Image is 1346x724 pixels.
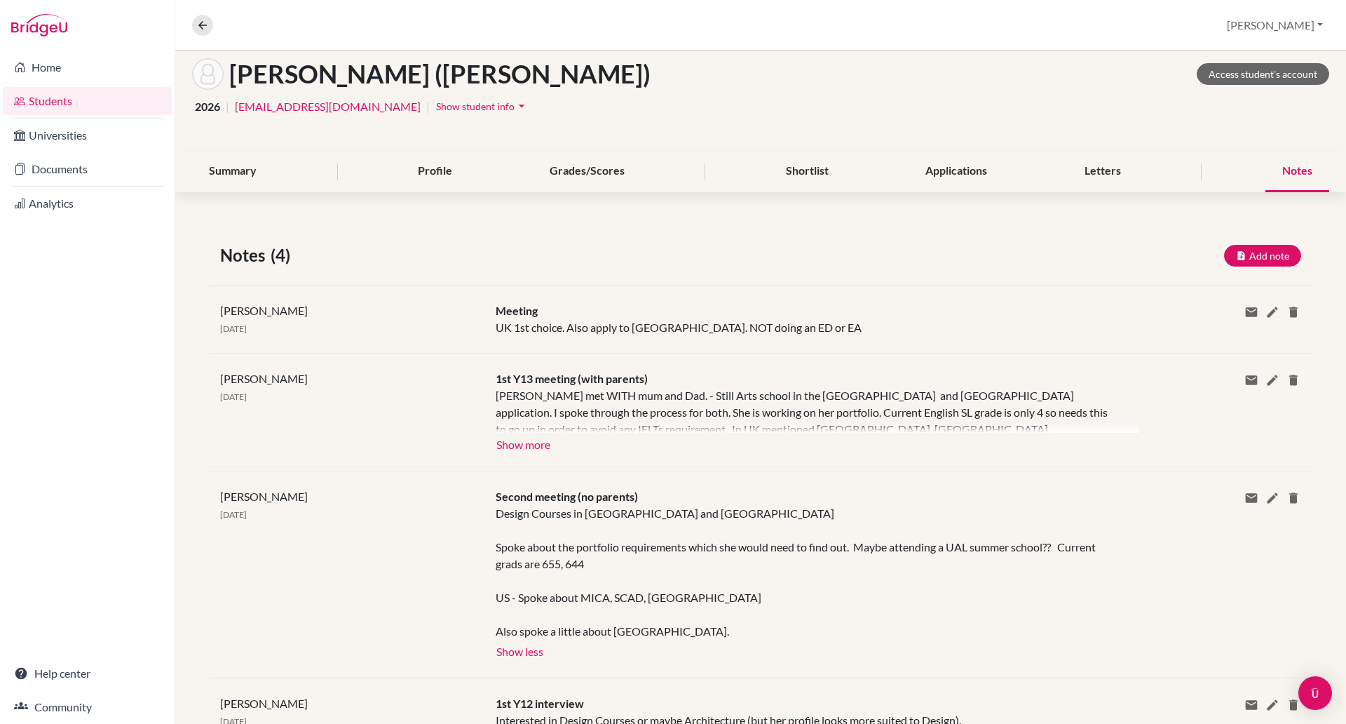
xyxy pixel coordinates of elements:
[271,243,296,268] span: (4)
[769,151,845,192] div: Shortlist
[485,302,1128,336] div: UK 1st choice. Also apply to [GEOGRAPHIC_DATA]. NOT doing an ED or EA
[496,387,1117,433] div: [PERSON_NAME] met WITH mum and Dad. - Still Arts school in the [GEOGRAPHIC_DATA] and [GEOGRAPHIC_...
[496,505,1117,640] div: Design Courses in [GEOGRAPHIC_DATA] and [GEOGRAPHIC_DATA] Spoke about the portfolio requirements ...
[220,490,308,503] span: [PERSON_NAME]
[220,509,247,520] span: [DATE]
[1221,12,1329,39] button: [PERSON_NAME]
[220,243,271,268] span: Notes
[226,98,229,115] span: |
[496,697,584,710] span: 1st Y12 interview
[229,59,651,89] h1: [PERSON_NAME] ([PERSON_NAME])
[909,151,1004,192] div: Applications
[220,372,308,385] span: [PERSON_NAME]
[435,95,529,117] button: Show student infoarrow_drop_down
[192,58,224,90] img: Jie (Helen) Dong's avatar
[3,155,172,183] a: Documents
[1068,151,1138,192] div: Letters
[192,151,273,192] div: Summary
[436,100,515,112] span: Show student info
[496,490,638,503] span: Second meeting (no parents)
[3,189,172,217] a: Analytics
[496,372,648,385] span: 1st Y13 meeting (with parents)
[496,640,544,661] button: Show less
[220,697,308,710] span: [PERSON_NAME]
[235,98,421,115] a: [EMAIL_ADDRESS][DOMAIN_NAME]
[3,121,172,149] a: Universities
[426,98,430,115] span: |
[11,14,67,36] img: Bridge-U
[1265,151,1329,192] div: Notes
[195,98,220,115] span: 2026
[515,99,529,113] i: arrow_drop_down
[496,433,551,454] button: Show more
[220,304,308,317] span: [PERSON_NAME]
[220,323,247,334] span: [DATE]
[533,151,641,192] div: Grades/Scores
[220,391,247,402] span: [DATE]
[3,87,172,115] a: Students
[496,304,538,317] span: Meeting
[3,693,172,721] a: Community
[1197,63,1329,85] a: Access student's account
[3,53,172,81] a: Home
[1224,245,1301,267] button: Add note
[1298,676,1332,710] div: Open Intercom Messenger
[401,151,469,192] div: Profile
[3,659,172,688] a: Help center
